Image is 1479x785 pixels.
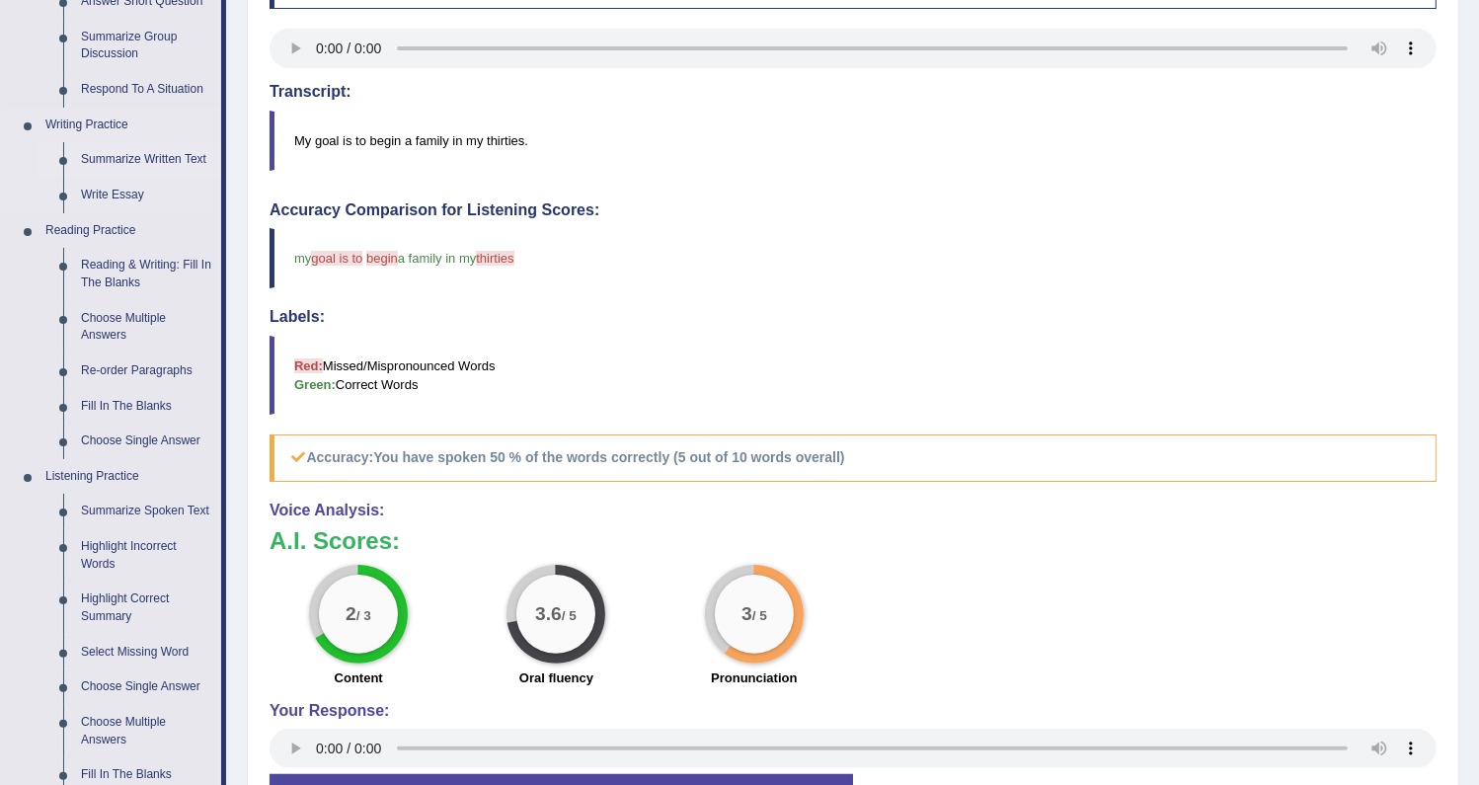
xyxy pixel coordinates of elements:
big: 2 [346,602,356,624]
h5: Accuracy: [270,434,1437,481]
label: Content [335,668,383,687]
a: Writing Practice [37,108,221,143]
span: goal is to [311,251,362,266]
h4: Voice Analysis: [270,502,1437,519]
small: / 5 [562,608,577,623]
a: Select Missing Word [72,635,221,670]
span: a family in my [398,251,476,266]
a: Choose Multiple Answers [72,705,221,757]
h4: Accuracy Comparison for Listening Scores: [270,201,1437,219]
span: begin [366,251,398,266]
b: A.I. Scores: [270,527,400,554]
a: Re-order Paragraphs [72,353,221,389]
span: thirties [476,251,513,266]
a: Highlight Incorrect Words [72,529,221,582]
a: Highlight Correct Summary [72,582,221,634]
a: Reading & Writing: Fill In The Blanks [72,248,221,300]
a: Write Essay [72,178,221,213]
b: Green: [294,377,336,392]
label: Pronunciation [711,668,797,687]
a: Choose Single Answer [72,669,221,705]
blockquote: My goal is to begin a family in my thirties. [270,111,1437,171]
a: Reading Practice [37,213,221,249]
a: Summarize Group Discussion [72,20,221,72]
h4: Your Response: [270,702,1437,720]
a: Fill In The Blanks [72,389,221,425]
b: Red: [294,358,323,373]
a: Summarize Written Text [72,142,221,178]
h4: Transcript: [270,83,1437,101]
small: / 3 [356,608,371,623]
a: Choose Multiple Answers [72,301,221,353]
a: Listening Practice [37,459,221,495]
label: Oral fluency [519,668,593,687]
blockquote: Missed/Mispronounced Words Correct Words [270,336,1437,415]
a: Choose Single Answer [72,424,221,459]
h4: Labels: [270,308,1437,326]
big: 3 [741,602,752,624]
a: Respond To A Situation [72,72,221,108]
small: / 5 [752,608,767,623]
a: Summarize Spoken Text [72,494,221,529]
span: my [294,251,311,266]
big: 3.6 [536,602,563,624]
b: You have spoken 50 % of the words correctly (5 out of 10 words overall) [373,449,844,465]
